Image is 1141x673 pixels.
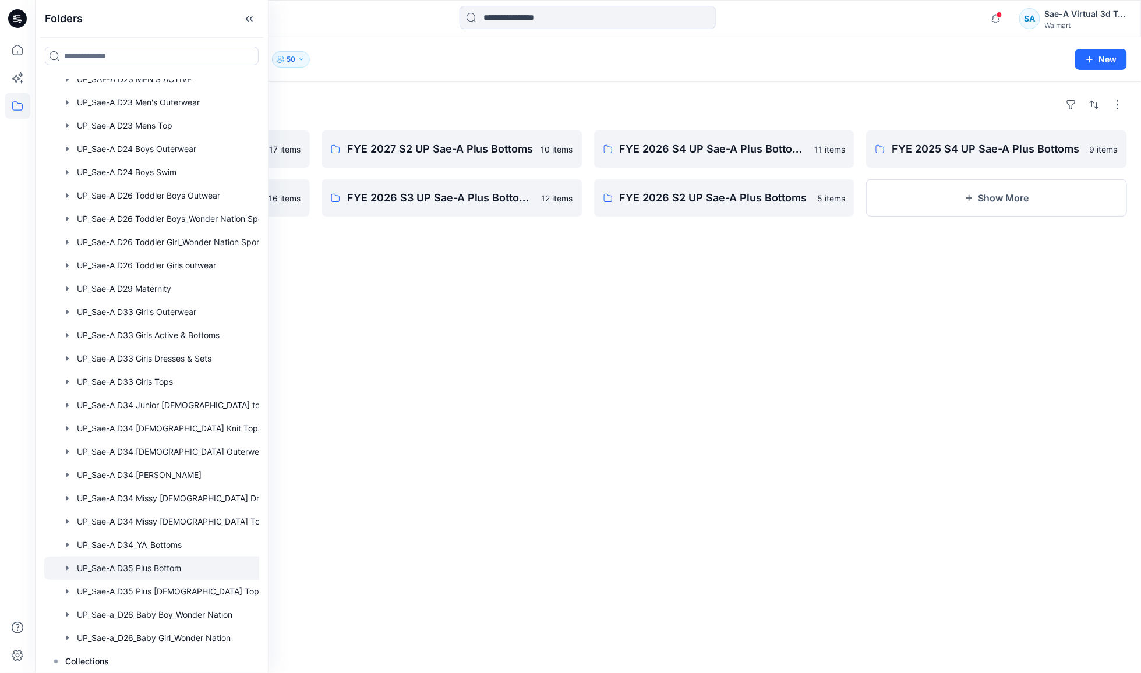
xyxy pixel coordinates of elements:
div: Walmart [1045,21,1126,30]
p: FYE 2025 S4 UP Sae-A Plus Bottoms [892,141,1083,157]
div: SA [1019,8,1040,29]
p: FYE 2026 S4 UP Sae-A Plus Bottoms [620,141,808,157]
a: FYE 2026 S3 UP Sae-A Plus Bottoms12 items [322,179,582,217]
a: FYE 2026 S4 UP Sae-A Plus Bottoms11 items [594,130,855,168]
button: Show More [866,179,1127,217]
a: FYE 2026 S2 UP Sae-A Plus Bottoms5 items [594,179,855,217]
a: FYE 2027 S2 UP Sae-A Plus Bottoms10 items [322,130,582,168]
p: 10 items [541,143,573,155]
p: 9 items [1090,143,1118,155]
p: 50 [287,53,295,66]
p: 12 items [542,192,573,204]
p: Collections [65,654,109,668]
p: FYE 2026 S3 UP Sae-A Plus Bottoms [347,190,535,206]
p: 16 items [269,192,301,204]
button: New [1075,49,1127,70]
a: FYE 2025 S4 UP Sae-A Plus Bottoms9 items [866,130,1127,168]
div: Sae-A Virtual 3d Team [1045,7,1126,21]
p: 5 items [817,192,845,204]
p: FYE 2027 S2 UP Sae-A Plus Bottoms [347,141,534,157]
p: 11 items [814,143,845,155]
p: FYE 2026 S2 UP Sae-A Plus Bottoms [620,190,811,206]
p: 17 items [269,143,301,155]
button: 50 [272,51,310,68]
